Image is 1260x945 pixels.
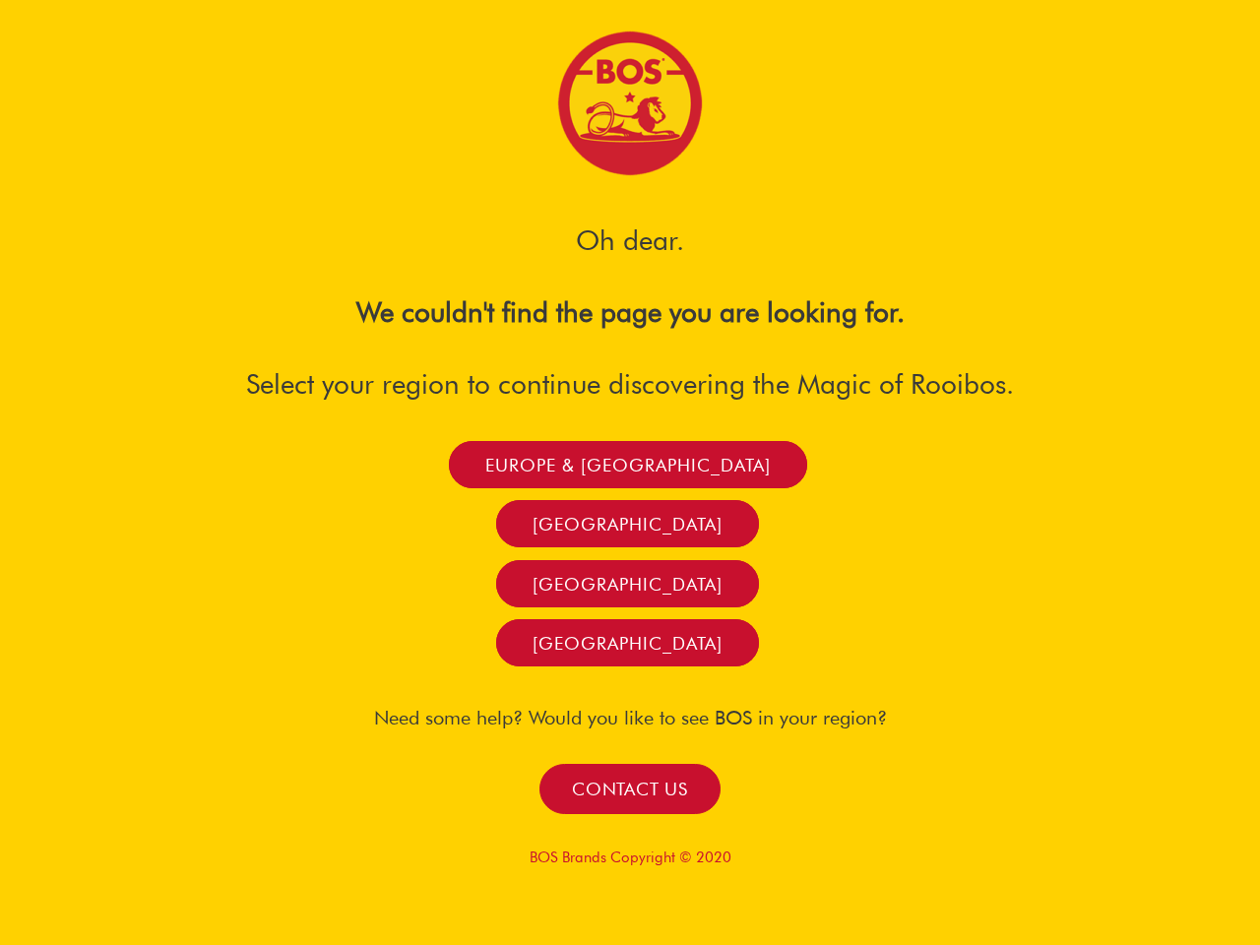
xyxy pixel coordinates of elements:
a: Contact us [539,764,722,814]
a: [GEOGRAPHIC_DATA] [496,500,759,547]
b: We couldn't find the page you are looking for. [356,295,905,329]
a: [GEOGRAPHIC_DATA] [496,619,759,666]
h3: Oh dear. Select your region to continue discovering the Magic of Rooibos. [98,187,1162,402]
a: Europe & [GEOGRAPHIC_DATA] [449,441,807,488]
img: Bos Brands [556,30,704,177]
h4: Need some help? Would you like to see BOS in your region? [79,706,1181,729]
span: Contact us [572,778,688,800]
nav: Menu [79,448,1132,660]
p: BOS Brands Copyright © 2020 [79,849,1181,866]
a: [GEOGRAPHIC_DATA] [496,560,759,607]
